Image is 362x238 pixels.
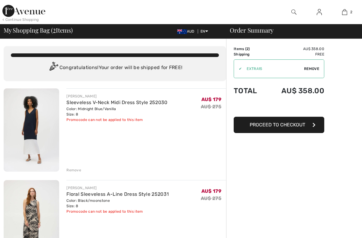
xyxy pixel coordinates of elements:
[11,62,219,74] div: Congratulations! Your order will be shipped for FREE!
[66,94,167,99] div: [PERSON_NAME]
[66,167,81,173] div: Remove
[242,60,304,78] input: Promo code
[304,66,319,71] span: Remove
[234,117,324,133] button: Proceed to Checkout
[234,52,266,57] td: Shipping
[234,66,242,71] div: ✔
[332,8,357,16] a: 2
[234,101,324,115] iframe: PayPal
[201,104,221,109] s: AU$ 275
[66,106,167,117] div: Color: Midnight Blue/Vanilla Size: 8
[250,122,305,128] span: Proceed to Checkout
[4,27,73,33] span: My Shopping Bag ( Items)
[66,185,169,191] div: [PERSON_NAME]
[234,46,266,52] td: Items ( )
[66,117,167,122] div: Promocode can not be applied to this item
[201,97,221,102] span: AU$ 179
[234,81,266,101] td: Total
[66,191,169,197] a: Floral Sleeveless A-Line Dress Style 252031
[201,195,221,201] s: AU$ 275
[266,81,324,101] td: AU$ 358.00
[200,29,208,33] span: EN
[53,26,56,33] span: 2
[177,29,187,34] img: Australian Dollar
[66,100,167,105] a: Sleeveless V-Neck Midi Dress Style 252030
[201,188,221,194] span: AU$ 179
[2,17,39,22] div: < Continue Shopping
[266,46,324,52] td: AU$ 358.00
[350,9,352,15] span: 2
[47,62,59,74] img: Congratulation2.svg
[266,52,324,57] td: Free
[291,8,296,16] img: search the website
[312,8,327,16] a: Sign In
[317,8,322,16] img: My Info
[342,8,347,16] img: My Bag
[4,88,59,172] img: Sleeveless V-Neck Midi Dress Style 252030
[223,27,358,33] div: Order Summary
[177,29,197,33] span: AUD
[2,5,45,17] img: 1ère Avenue
[66,209,169,214] div: Promocode can not be applied to this item
[66,198,169,209] div: Color: Black/moonstone Size: 8
[246,47,248,51] span: 2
